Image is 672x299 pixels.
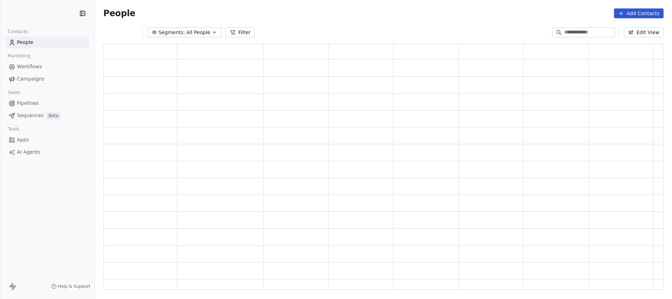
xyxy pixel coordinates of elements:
[6,146,89,158] a: AI Agents
[17,148,40,156] span: AI Agents
[17,39,33,46] span: People
[17,75,44,83] span: Campaigns
[186,29,210,36] span: All People
[58,284,90,289] span: Help & Support
[5,87,23,98] span: Sales
[624,27,664,37] button: Edit View
[159,29,185,36] span: Segments:
[103,8,135,19] span: People
[17,100,39,107] span: Pipelines
[6,37,89,48] a: People
[51,284,90,289] a: Help & Support
[5,26,31,37] span: Contacts
[226,27,255,37] button: Filter
[6,97,89,109] a: Pipelines
[614,8,664,18] button: Add Contacts
[6,110,89,121] a: SequencesBeta
[17,63,42,70] span: Workflows
[6,134,89,146] a: Apps
[6,73,89,85] a: Campaigns
[5,51,33,61] span: Marketing
[5,124,22,134] span: Tools
[6,61,89,72] a: Workflows
[17,136,29,144] span: Apps
[46,112,60,119] span: Beta
[17,112,44,119] span: Sequences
